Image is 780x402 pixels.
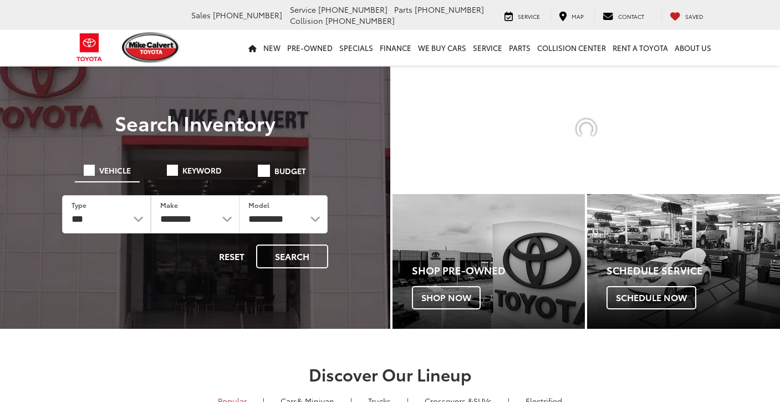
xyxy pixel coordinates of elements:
div: Toyota [587,194,780,329]
label: Make [160,200,178,210]
h3: Search Inventory [47,111,344,134]
span: [PHONE_NUMBER] [318,4,388,15]
span: Shop Now [412,286,481,309]
span: Collision [290,15,323,26]
img: Toyota [69,29,110,65]
span: [PHONE_NUMBER] [213,9,282,21]
a: Home [245,30,260,65]
h4: Schedule Service [606,265,780,276]
a: Shop Pre-Owned Shop Now [392,194,585,329]
span: Budget [274,167,306,175]
a: Service [470,30,506,65]
span: Sales [191,9,211,21]
span: Contact [618,12,644,21]
label: Type [72,200,86,210]
span: [PHONE_NUMBER] [415,4,484,15]
h4: Shop Pre-Owned [412,265,585,276]
button: Search [256,245,328,268]
span: Keyword [182,166,222,174]
span: Map [572,12,584,21]
a: Contact [594,10,652,21]
span: Parts [394,4,412,15]
span: Vehicle [99,166,131,174]
a: Service [496,10,548,21]
span: Schedule Now [606,286,696,309]
a: About Us [671,30,715,65]
img: Mike Calvert Toyota [122,32,181,63]
a: My Saved Vehicles [661,10,712,21]
span: Service [290,4,316,15]
a: Finance [376,30,415,65]
a: Collision Center [534,30,609,65]
div: Toyota [392,194,585,329]
a: New [260,30,284,65]
a: Rent a Toyota [609,30,671,65]
a: Schedule Service Schedule Now [587,194,780,329]
label: Model [248,200,269,210]
h2: Discover Our Lineup [74,365,706,383]
a: WE BUY CARS [415,30,470,65]
span: Saved [685,12,703,21]
button: Reset [210,245,254,268]
span: Service [518,12,540,21]
a: Map [550,10,592,21]
a: Parts [506,30,534,65]
a: Specials [336,30,376,65]
span: [PHONE_NUMBER] [325,15,395,26]
a: Pre-Owned [284,30,336,65]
